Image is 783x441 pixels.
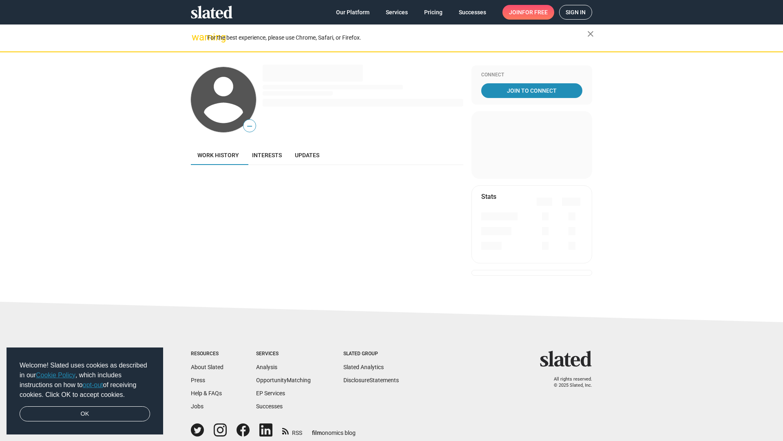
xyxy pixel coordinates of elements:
[386,5,408,20] span: Services
[256,364,277,370] a: Analysis
[379,5,414,20] a: Services
[295,152,319,158] span: Updates
[343,364,384,370] a: Slated Analytics
[343,351,399,357] div: Slated Group
[191,364,223,370] a: About Slated
[36,372,75,379] a: Cookie Policy
[252,152,282,158] span: Interests
[509,5,548,20] span: Join
[522,5,548,20] span: for free
[312,430,322,436] span: film
[336,5,369,20] span: Our Platform
[256,351,311,357] div: Services
[191,377,205,383] a: Press
[246,145,288,165] a: Interests
[288,145,326,165] a: Updates
[545,376,592,388] p: All rights reserved. © 2025 Slated, Inc.
[191,390,222,396] a: Help & FAQs
[481,192,496,201] mat-card-title: Stats
[418,5,449,20] a: Pricing
[256,377,311,383] a: OpportunityMatching
[83,381,103,388] a: opt-out
[282,424,302,437] a: RSS
[20,406,150,422] a: dismiss cookie message
[256,390,285,396] a: EP Services
[502,5,554,20] a: Joinfor free
[207,32,587,43] div: For the best experience, please use Chrome, Safari, or Firefox.
[7,347,163,435] div: cookieconsent
[559,5,592,20] a: Sign in
[424,5,442,20] span: Pricing
[197,152,239,158] span: Work history
[586,29,595,39] mat-icon: close
[343,377,399,383] a: DisclosureStatements
[191,351,223,357] div: Resources
[481,83,582,98] a: Join To Connect
[566,5,586,19] span: Sign in
[191,145,246,165] a: Work history
[192,32,201,42] mat-icon: warning
[243,121,256,131] span: —
[20,361,150,400] span: Welcome! Slated uses cookies as described in our , which includes instructions on how to of recei...
[452,5,493,20] a: Successes
[481,72,582,78] div: Connect
[256,403,283,410] a: Successes
[459,5,486,20] span: Successes
[312,423,356,437] a: filmonomics blog
[330,5,376,20] a: Our Platform
[483,83,581,98] span: Join To Connect
[191,403,203,410] a: Jobs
